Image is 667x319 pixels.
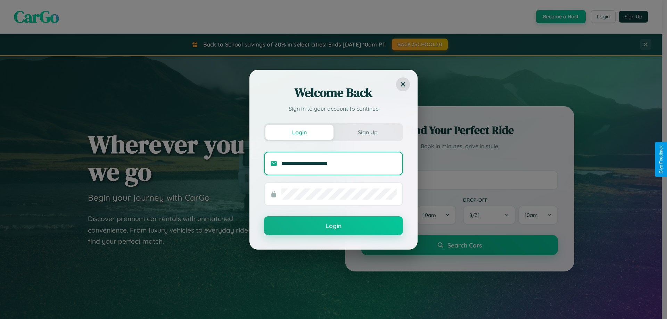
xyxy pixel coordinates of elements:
[659,145,664,174] div: Give Feedback
[264,216,403,235] button: Login
[264,84,403,101] h2: Welcome Back
[333,125,402,140] button: Sign Up
[265,125,333,140] button: Login
[264,104,403,113] p: Sign in to your account to continue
